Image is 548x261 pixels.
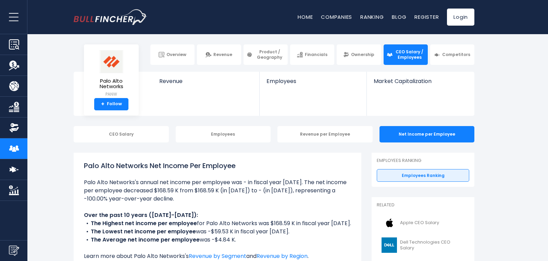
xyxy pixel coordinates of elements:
[321,13,352,20] a: Companies
[254,49,285,60] span: Product / Geography
[89,78,133,90] span: Palo Alto Networks
[305,52,327,57] span: Financials
[360,13,384,20] a: Ranking
[91,236,200,244] b: The Average net income per employee
[377,214,469,232] a: Apple CEO Salary
[377,158,469,164] p: Employees Ranking
[430,44,474,65] a: Competitors
[89,50,134,98] a: Palo Alto Networks PANW
[384,44,428,65] a: CEO Salary / Employees
[400,239,465,251] span: Dell Technologies CEO Salary
[337,44,381,65] a: Ownership
[9,123,19,133] img: Ownership
[84,178,351,203] li: Palo Alto Networks's annual net income per employee was - in fiscal year [DATE]. The net income p...
[381,215,398,231] img: AAPL logo
[84,228,351,236] li: was -$59.53 K in fiscal year [DATE].
[298,13,313,20] a: Home
[377,236,469,255] a: Dell Technologies CEO Salary
[213,52,232,57] span: Revenue
[91,219,197,227] b: The Highest net income per employee
[197,44,241,65] a: Revenue
[166,52,186,57] span: Overview
[74,9,147,25] img: bullfincher logo
[89,91,133,97] small: PANW
[176,126,271,142] div: Employees
[152,72,260,96] a: Revenue
[381,237,398,253] img: DELL logo
[395,49,425,60] span: CEO Salary / Employees
[266,78,359,84] span: Employees
[91,228,196,235] b: The Lowest net income per employee
[367,72,474,96] a: Market Capitalization
[379,126,475,142] div: Net Income per Employee
[400,220,439,226] span: Apple CEO Salary
[260,72,366,96] a: Employees
[414,13,439,20] a: Register
[84,236,351,244] li: was -$4.84 K.
[442,52,470,57] span: Competitors
[290,44,334,65] a: Financials
[101,101,104,107] strong: +
[84,219,351,228] li: for Palo Alto Networks was $168.59 K in fiscal year [DATE].
[392,13,406,20] a: Blog
[84,252,351,260] p: Learn more about Palo Alto Networks's and .
[74,9,147,25] a: Go to homepage
[374,78,467,84] span: Market Capitalization
[84,161,351,171] h1: Palo Alto Networks Net Income Per Employee
[189,252,246,260] a: Revenue by Segment
[377,202,469,208] p: Related
[447,9,474,26] a: Login
[84,211,198,219] b: Over the past 10 years ([DATE]-[DATE]):
[377,169,469,182] a: Employees Ranking
[257,252,308,260] a: Revenue by Region
[244,44,288,65] a: Product / Geography
[351,52,374,57] span: Ownership
[74,126,169,142] div: CEO Salary
[277,126,373,142] div: Revenue per Employee
[94,98,128,110] a: +Follow
[159,78,253,84] span: Revenue
[150,44,195,65] a: Overview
